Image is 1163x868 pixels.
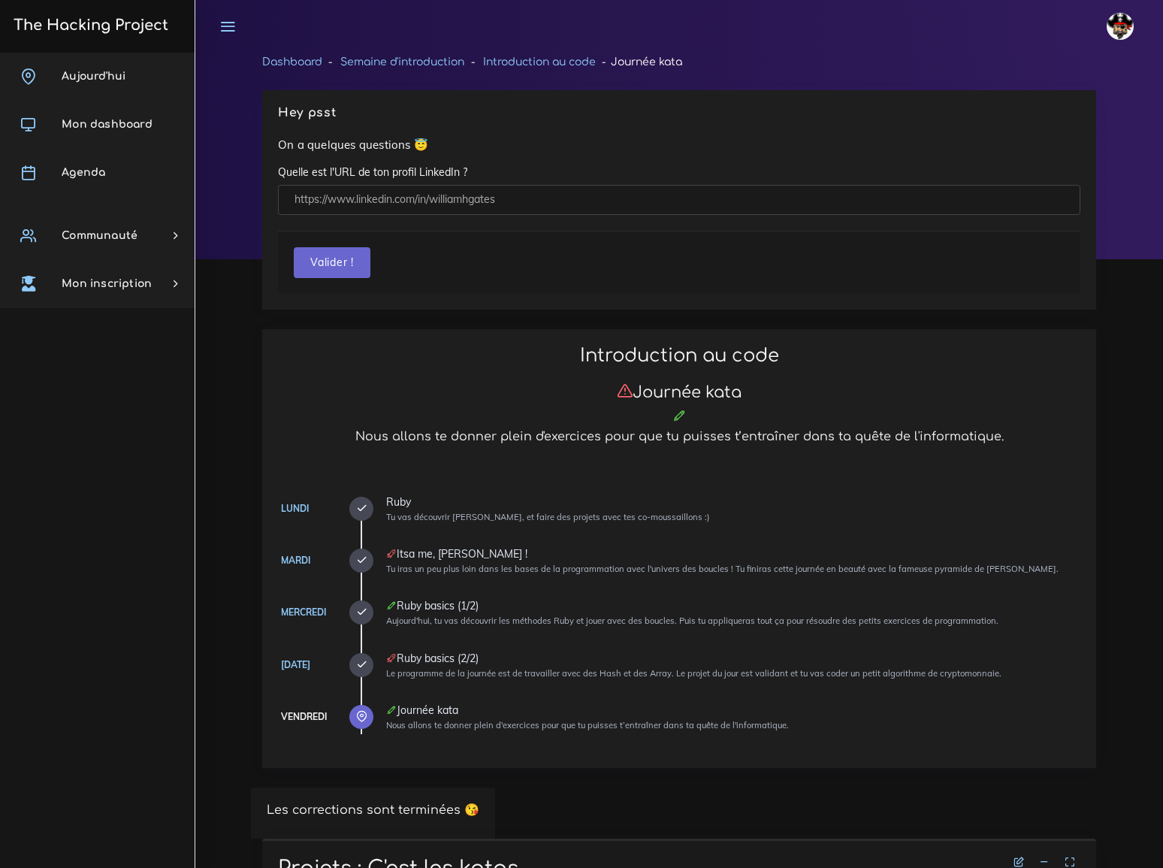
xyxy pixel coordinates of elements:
[62,71,125,82] span: Aujourd'hui
[386,512,710,522] small: Tu vas découvrir [PERSON_NAME], et faire des projets avec tes co-moussaillons :)
[62,278,152,289] span: Mon inscription
[386,600,397,611] i: Corrections cette journée là
[267,803,479,818] h5: Les corrections sont terminées 😘
[278,430,1080,444] h5: Nous allons te donner plein d'exercices pour que tu puisses t’entraîner dans ta quête de l'inform...
[483,56,596,68] a: Introduction au code
[386,705,397,715] i: Corrections cette journée là
[386,615,998,626] small: Aujourd'hui, tu vas découvrir les méthodes Ruby et jouer avec des boucles. Puis tu appliqueras to...
[386,653,1080,664] div: Ruby basics (2/2)
[386,564,1059,574] small: Tu iras un peu plus loin dans les bases de la programmation avec l'univers des boucles ! Tu finir...
[278,185,1080,216] input: https://www.linkedin.com/in/williamhgates
[281,503,309,514] a: Lundi
[62,230,137,241] span: Communauté
[617,383,633,398] i: Attention : nous n'avons pas encore reçu ton projet aujourd'hui. N'oublie pas de le soumettre en ...
[596,53,682,71] li: Journée kata
[386,720,789,730] small: Nous allons te donner plein d'exercices pour que tu puisses t’entraîner dans ta quête de l'inform...
[386,549,397,559] i: Projet à rendre ce jour-là
[62,167,105,178] span: Agenda
[262,56,322,68] a: Dashboard
[386,549,1080,559] div: Itsa me, [PERSON_NAME] !
[294,247,370,278] button: Valider !
[386,653,397,664] i: Projet à rendre ce jour-là
[278,165,467,180] label: Quelle est l'URL de ton profil LinkedIn ?
[281,709,327,725] div: Vendredi
[278,383,1080,402] h3: Journée kata
[281,555,310,566] a: Mardi
[340,56,464,68] a: Semaine d'introduction
[281,606,326,618] a: Mercredi
[1107,13,1134,40] img: avatar
[278,106,1080,120] h5: Hey psst
[9,17,168,34] h3: The Hacking Project
[278,345,1080,367] h2: Introduction au code
[386,497,1080,507] div: Ruby
[386,668,1001,679] small: Le programme de la journée est de travailler avec des Hash et des Array. Le projet du jour est va...
[278,136,1080,154] p: On a quelques questions 😇
[386,705,1080,715] div: Journée kata
[281,659,310,670] a: [DATE]
[386,600,1080,611] div: Ruby basics (1/2)
[62,119,153,130] span: Mon dashboard
[672,409,686,422] i: Corrections cette journée là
